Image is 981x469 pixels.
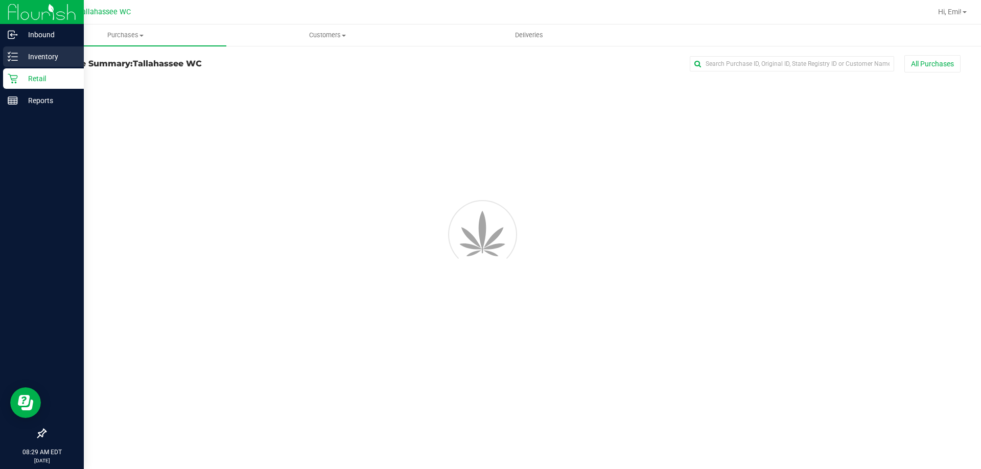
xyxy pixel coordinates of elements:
p: Retail [18,72,79,85]
p: 08:29 AM EDT [5,448,79,457]
input: Search Purchase ID, Original ID, State Registry ID or Customer Name... [690,56,894,71]
p: Reports [18,94,79,107]
h3: Purchase Summary: [45,59,350,68]
span: Tallahassee WC [78,8,131,16]
inline-svg: Retail [8,73,18,84]
span: Deliveries [501,31,557,40]
span: Customers [227,31,428,40]
span: Purchases [25,31,226,40]
p: [DATE] [5,457,79,464]
button: All Purchases [904,55,961,72]
a: Purchases [25,24,226,46]
inline-svg: Inbound [8,30,18,40]
a: Customers [226,24,428,46]
a: Deliveries [428,24,630,46]
iframe: Resource center [10,387,41,418]
span: Tallahassee WC [133,59,202,68]
p: Inbound [18,29,79,41]
inline-svg: Reports [8,95,18,106]
inline-svg: Inventory [8,52,18,62]
span: Hi, Emi! [938,8,962,16]
p: Inventory [18,51,79,63]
